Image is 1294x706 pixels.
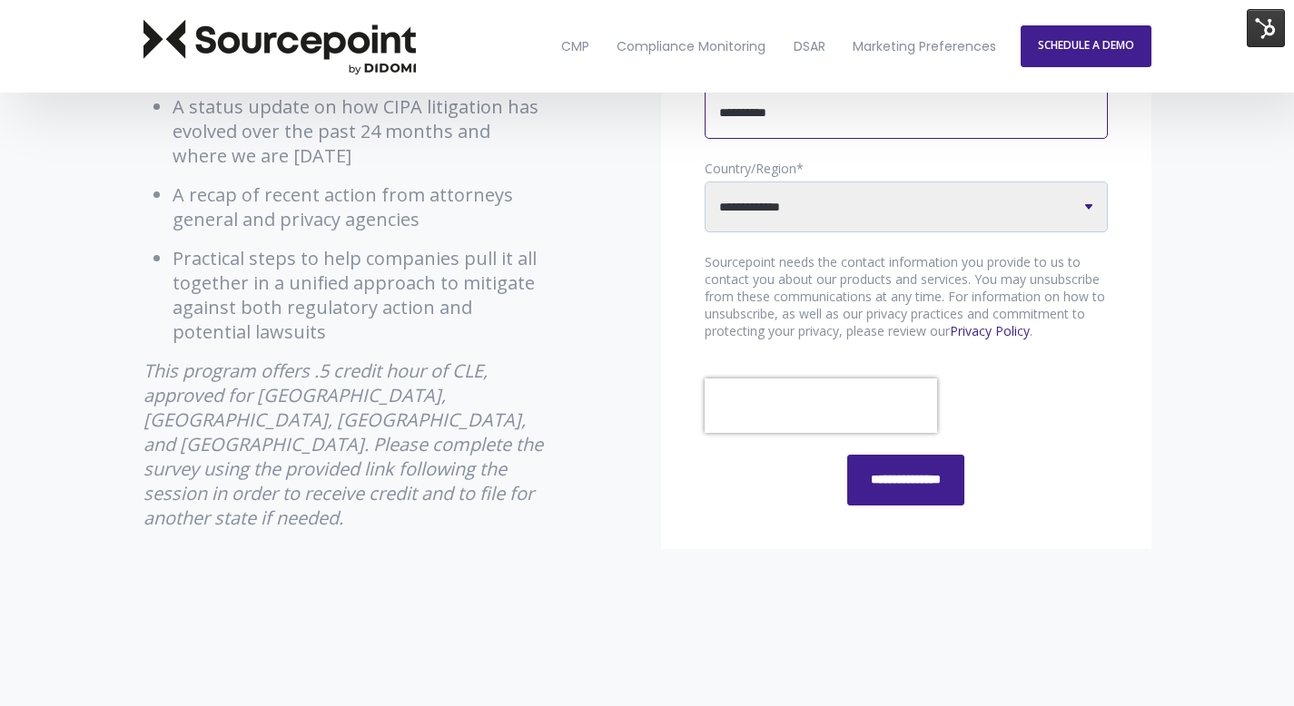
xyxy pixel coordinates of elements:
[173,94,548,168] li: A status update on how CIPA litigation has evolved over the past 24 months and where we are [DATE]
[705,254,1108,340] p: Sourcepoint needs the contact information you provide to us to contact you about our products and...
[605,8,777,85] a: Compliance Monitoring
[549,8,1009,85] nav: Desktop navigation
[173,182,548,231] li: A recap of recent action from attorneys general and privacy agencies
[143,19,416,74] img: Sourcepoint Logo Dark
[173,246,548,344] li: Practical steps to help companies pull it all together in a unified approach to mitigate against ...
[705,160,796,177] span: Country/Region
[841,8,1008,85] a: Marketing Preferences
[1021,25,1151,67] a: SCHEDULE A DEMO
[782,8,837,85] a: DSAR
[549,8,601,85] a: CMP
[1247,9,1285,47] img: HubSpot Tools Menu Toggle
[950,322,1030,339] a: Privacy Policy
[143,358,543,530] em: This program offers .5 credit hour of CLE, approved for [GEOGRAPHIC_DATA], [GEOGRAPHIC_DATA], [GE...
[705,378,937,433] iframe: reCAPTCHA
